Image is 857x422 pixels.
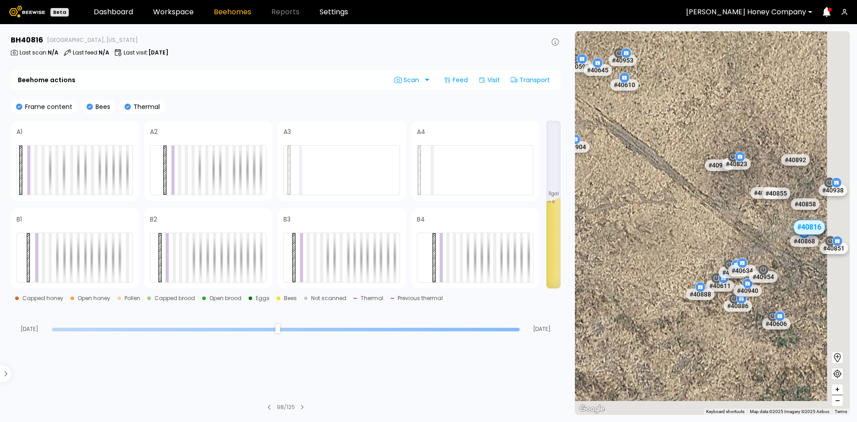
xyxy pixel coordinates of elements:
[722,158,751,170] div: # 40823
[610,79,639,91] div: # 40610
[733,285,762,297] div: # 40940
[686,288,715,300] div: # 40888
[11,37,43,44] h3: BH 40816
[395,76,422,84] span: Scan
[705,159,733,171] div: # 40945
[48,49,58,56] b: N/A
[17,216,22,222] h4: B1
[124,50,168,55] p: Last visit :
[125,296,140,301] div: Pollen
[47,38,138,43] span: [GEOGRAPHIC_DATA], [US_STATE]
[283,216,291,222] h4: B3
[131,104,160,110] p: Thermal
[22,104,72,110] p: Frame content
[93,104,110,110] p: Bees
[835,395,840,406] span: –
[523,326,561,332] span: [DATE]
[284,296,297,301] div: Bees
[577,403,607,415] a: Open this area in Google Maps (opens a new window)
[22,296,63,301] div: Capped honey
[750,409,829,414] span: Map data ©2025 Imagery ©2025 Airbus
[608,54,637,66] div: # 40953
[256,296,270,301] div: Eggs
[214,8,251,16] a: Beehomes
[724,300,752,312] div: # 40886
[762,188,790,199] div: # 40855
[148,49,168,56] b: [DATE]
[78,296,110,301] div: Open honey
[706,280,734,291] div: # 40611
[790,235,819,247] div: # 40868
[150,129,158,135] h4: A2
[11,326,48,332] span: [DATE]
[50,8,69,17] div: Beta
[94,8,133,16] a: Dashboard
[583,64,612,76] div: # 40645
[793,220,825,235] div: # 40816
[564,60,593,72] div: # 40593
[750,187,779,198] div: # 40843
[475,73,503,87] div: Visit
[271,8,300,16] span: Reports
[507,73,553,87] div: Transport
[283,129,291,135] h4: A3
[549,192,559,196] span: 11 gal
[728,264,757,276] div: # 40634
[320,8,348,16] a: Settings
[820,242,848,254] div: # 40851
[153,8,194,16] a: Workspace
[835,409,847,414] a: Terms (opens in new tab)
[819,184,847,196] div: # 40938
[398,296,443,301] div: Previous thermal
[781,154,810,165] div: # 40892
[762,318,790,329] div: # 40606
[361,296,383,301] div: Thermal
[791,198,820,210] div: # 40858
[209,296,241,301] div: Open brood
[577,403,607,415] img: Google
[150,216,157,222] h4: B2
[706,409,745,415] button: Keyboard shortcuts
[719,266,747,278] div: # 40600
[18,77,75,83] b: Beehome actions
[311,296,346,301] div: Not scanned
[417,216,425,222] h4: B4
[9,6,45,17] img: Beewise logo
[99,49,109,56] b: N/A
[17,129,22,135] h4: A1
[73,50,109,55] p: Last feed :
[417,129,425,135] h4: A4
[20,50,58,55] p: Last scan :
[835,384,840,395] span: +
[440,73,471,87] div: Feed
[561,141,590,153] div: # 40904
[277,403,295,411] div: 98 / 125
[154,296,195,301] div: Capped brood
[832,384,843,395] button: +
[832,395,843,406] button: –
[749,271,778,283] div: # 40954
